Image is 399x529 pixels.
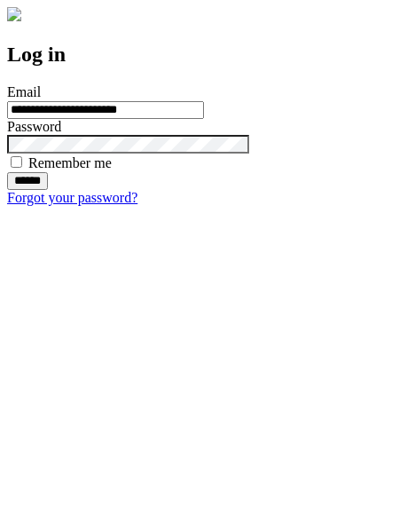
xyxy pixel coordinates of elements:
a: Forgot your password? [7,190,137,205]
h2: Log in [7,43,392,67]
label: Password [7,119,61,134]
label: Remember me [28,155,112,170]
img: logo-4e3dc11c47720685a147b03b5a06dd966a58ff35d612b21f08c02c0306f2b779.png [7,7,21,21]
label: Email [7,84,41,99]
